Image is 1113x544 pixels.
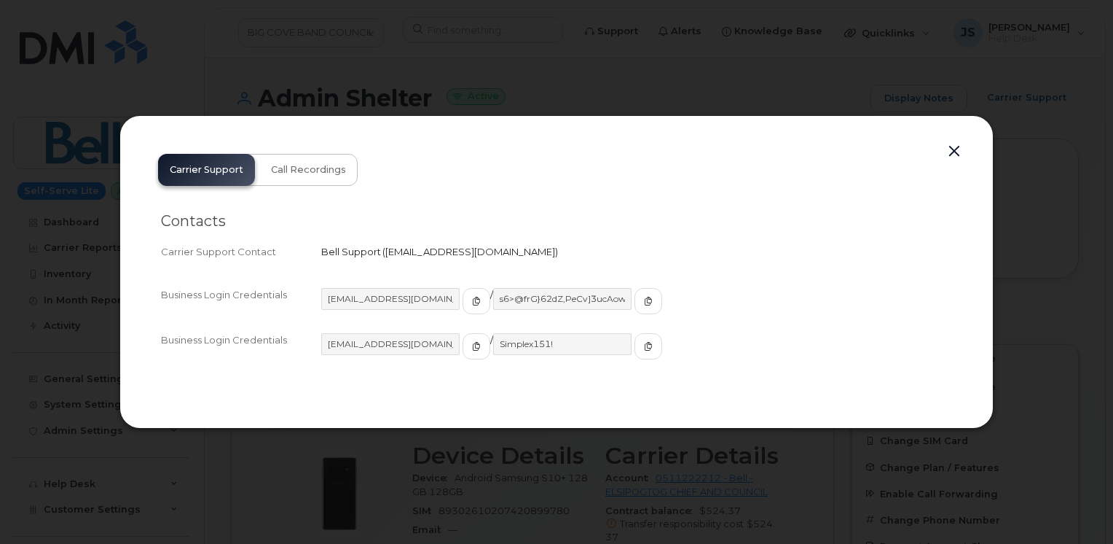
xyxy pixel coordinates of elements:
[385,246,555,257] span: [EMAIL_ADDRESS][DOMAIN_NAME]
[161,333,321,373] div: Business Login Credentials
[463,333,490,360] button: copy to clipboard
[321,246,381,257] span: Bell Support
[161,288,321,327] div: Business Login Credentials
[321,333,952,373] div: /
[161,212,952,230] h2: Contacts
[161,245,321,259] div: Carrier Support Contact
[321,288,952,327] div: /
[271,164,346,176] span: Call Recordings
[634,333,662,360] button: copy to clipboard
[634,288,662,314] button: copy to clipboard
[463,288,490,314] button: copy to clipboard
